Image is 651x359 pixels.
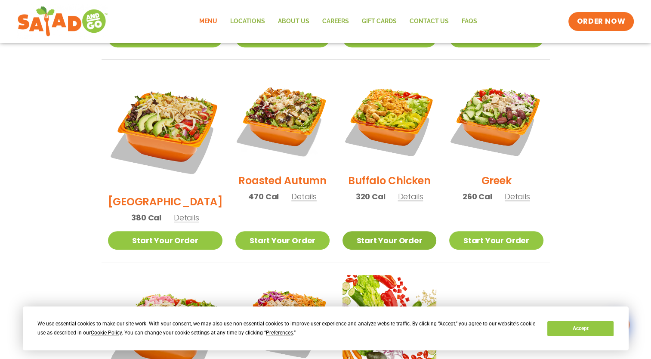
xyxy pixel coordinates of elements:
[455,12,484,31] a: FAQs
[266,330,293,336] span: Preferences
[17,4,108,39] img: new-SAG-logo-768×292
[342,231,436,250] a: Start Your Order
[449,231,543,250] a: Start Your Order
[193,12,224,31] a: Menu
[449,73,543,167] img: Product photo for Greek Salad
[481,173,511,188] h2: Greek
[568,12,634,31] a: ORDER NOW
[235,231,329,250] a: Start Your Order
[248,191,279,202] span: 470 Cal
[577,16,625,27] span: ORDER NOW
[193,12,484,31] nav: Menu
[108,73,223,188] img: Product photo for BBQ Ranch Salad
[398,191,423,202] span: Details
[131,212,161,223] span: 380 Cal
[348,173,430,188] h2: Buffalo Chicken
[108,194,223,209] h2: [GEOGRAPHIC_DATA]
[505,191,530,202] span: Details
[37,319,537,337] div: We use essential cookies to make our site work. With your consent, we may also use non-essential ...
[238,173,327,188] h2: Roasted Autumn
[108,231,223,250] a: Start Your Order
[291,191,317,202] span: Details
[463,191,492,202] span: 260 Cal
[235,73,329,167] img: Product photo for Roasted Autumn Salad
[224,12,272,31] a: Locations
[355,12,403,31] a: GIFT CARDS
[174,212,199,223] span: Details
[342,73,436,167] img: Product photo for Buffalo Chicken Salad
[547,321,614,336] button: Accept
[23,306,629,350] div: Cookie Consent Prompt
[272,12,316,31] a: About Us
[91,330,122,336] span: Cookie Policy
[356,191,386,202] span: 320 Cal
[316,12,355,31] a: Careers
[403,12,455,31] a: Contact Us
